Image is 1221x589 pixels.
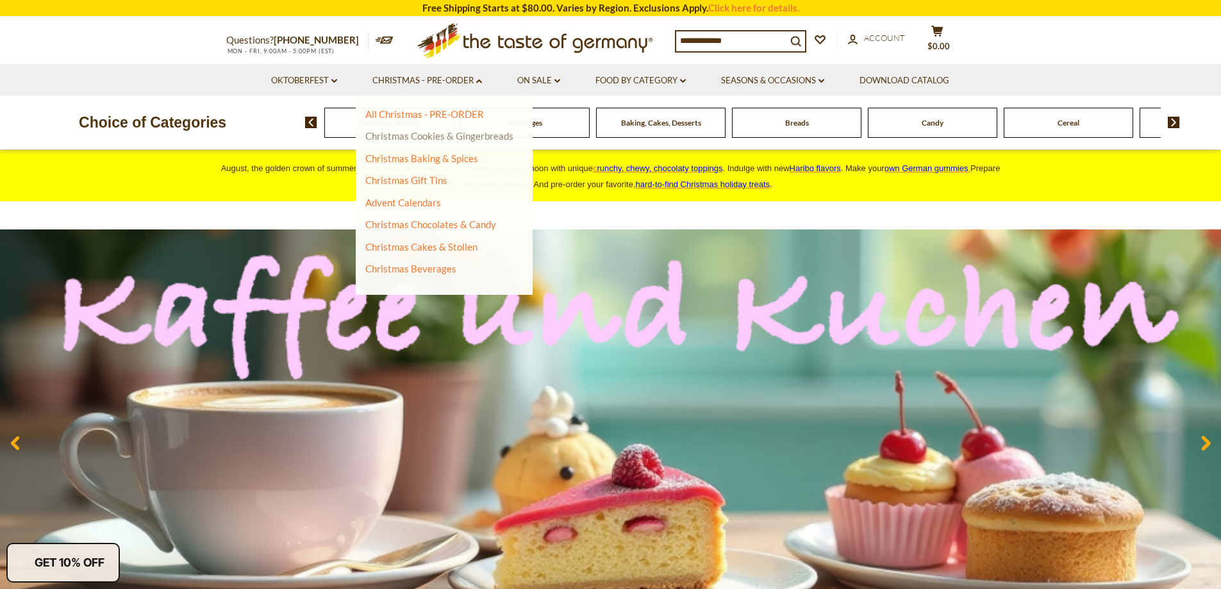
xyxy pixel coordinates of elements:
[226,32,369,49] p: Questions?
[636,179,772,189] span: .
[1168,117,1180,128] img: next arrow
[621,118,701,128] a: Baking, Cakes, Desserts
[636,179,770,189] a: hard-to-find Christmas holiday treats
[372,74,482,88] a: Christmas - PRE-ORDER
[365,263,456,274] a: Christmas Beverages
[785,118,809,128] a: Breads
[708,2,799,13] a: Click here for details.
[918,25,957,57] button: $0.00
[226,47,335,54] span: MON - FRI, 9:00AM - 5:00PM (EST)
[365,130,513,142] a: Christmas Cookies & Gingerbreads
[221,163,1001,189] span: August, the golden crown of summer! Enjoy your ice cream on a sun-drenched afternoon with unique ...
[365,197,441,208] a: Advent Calendars
[305,117,317,128] img: previous arrow
[365,174,447,186] a: Christmas Gift Tins
[927,41,950,51] span: $0.00
[790,163,841,173] a: Haribo flavors
[365,241,478,253] a: Christmas Cakes & Stollen
[365,219,496,230] a: Christmas Chocolates & Candy
[922,118,943,128] a: Candy
[885,163,970,173] a: own German gummies.
[365,153,478,164] a: Christmas Baking & Spices
[860,74,949,88] a: Download Catalog
[885,163,968,173] span: own German gummies
[848,31,905,46] a: Account
[1058,118,1079,128] a: Cereal
[597,163,722,173] span: runchy, chewy, chocolaty toppings
[864,33,905,43] span: Account
[271,74,337,88] a: Oktoberfest
[595,74,686,88] a: Food By Category
[721,74,824,88] a: Seasons & Occasions
[274,34,359,46] a: [PHONE_NUMBER]
[593,163,723,173] a: crunchy, chewy, chocolaty toppings
[517,74,560,88] a: On Sale
[365,108,484,120] a: All Christmas - PRE-ORDER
